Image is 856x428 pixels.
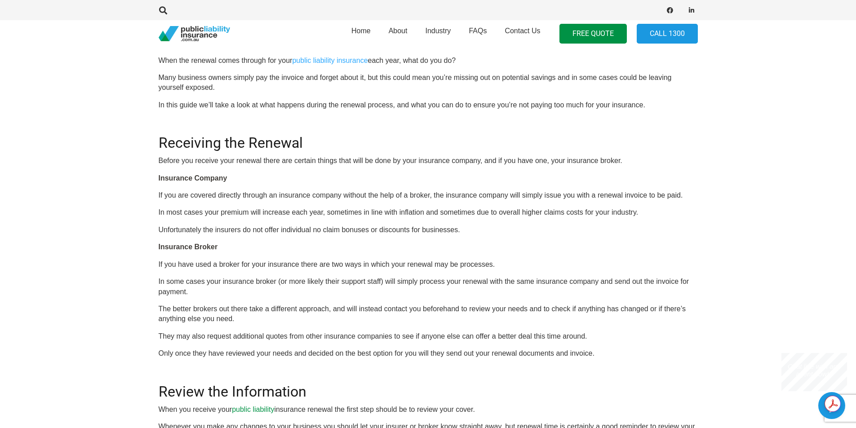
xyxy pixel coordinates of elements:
[159,56,698,66] p: When the renewal comes through for your each year, what do you do?
[159,100,698,110] p: In this guide we’ll take a look at what happens during the renewal process, and what you can do t...
[342,18,380,50] a: Home
[159,225,698,235] p: Unfortunately the insurers do not offer individual no claim bonuses or discounts for businesses.
[155,6,173,14] a: Search
[159,243,218,251] strong: Insurance Broker
[496,18,549,50] a: Contact Us
[685,4,698,17] a: LinkedIn
[469,27,487,35] span: FAQs
[781,353,847,391] iframe: chat widget
[380,18,417,50] a: About
[159,331,698,341] p: They may also request additional quotes from other insurance companies to see if anyone else can ...
[159,124,698,151] h2: Receiving the Renewal
[351,27,371,35] span: Home
[389,27,408,35] span: About
[818,392,847,419] iframe: chat widget
[505,27,540,35] span: Contact Us
[159,26,230,42] a: pli_logotransparent
[559,24,627,44] a: FREE QUOTE
[425,27,451,35] span: Industry
[159,260,698,269] p: If you have used a broker for your insurance there are two ways in which your renewal may be proc...
[159,190,698,200] p: If you are covered directly through an insurance company without the help of a broker, the insura...
[292,57,368,64] a: public liability insurance
[159,73,698,93] p: Many business owners simply pay the invoice and forget about it, but this could mean you’re missi...
[664,4,676,17] a: Facebook
[159,207,698,217] p: In most cases your premium will increase each year, sometimes in line with inflation and sometime...
[159,277,698,297] p: In some cases your insurance broker (or more likely their support staff) will simply process your...
[159,156,698,166] p: Before you receive your renewal there are certain things that will be done by your insurance comp...
[159,405,698,415] p: When you receive your insurance renewal the first step should be to review your cover.
[159,349,698,358] p: Only once they have reviewed your needs and decided on the best option for you will they send out...
[460,18,496,50] a: FAQs
[416,18,460,50] a: Industry
[159,174,227,182] strong: Insurance Company
[159,304,698,324] p: The better brokers out there take a different approach, and will instead contact you beforehand t...
[232,406,274,413] a: public liability
[159,372,698,400] h2: Review the Information
[637,24,698,44] a: Call 1300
